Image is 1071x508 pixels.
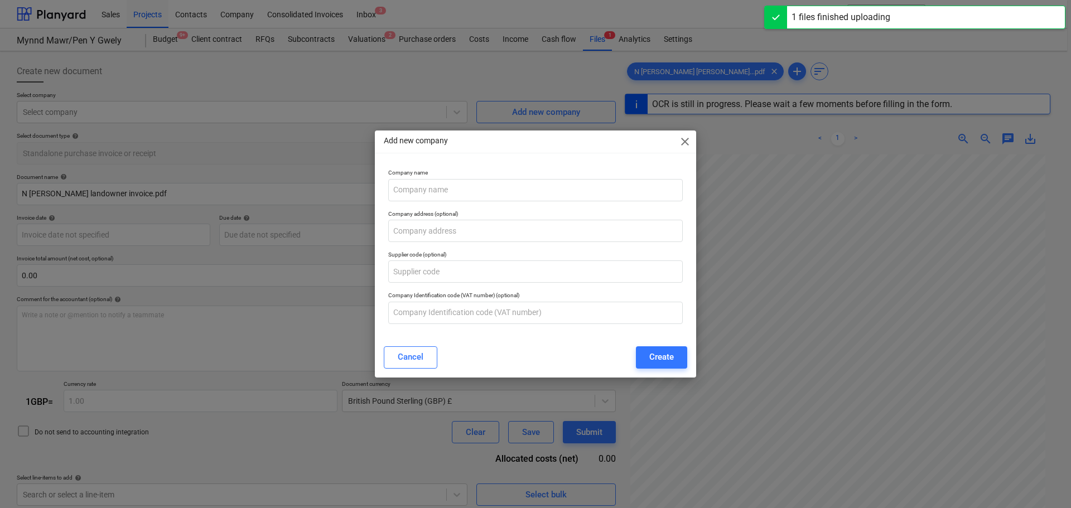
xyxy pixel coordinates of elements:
[792,11,890,24] div: 1 files finished uploading
[636,346,687,369] button: Create
[398,350,423,364] div: Cancel
[388,260,683,283] input: Supplier code
[384,135,448,147] p: Add new company
[388,292,683,301] p: Company Identification code (VAT number) (optional)
[388,179,683,201] input: Company name
[649,350,674,364] div: Create
[1015,454,1071,508] iframe: Chat Widget
[388,169,683,178] p: Company name
[388,220,683,242] input: Company address
[388,210,683,220] p: Company address (optional)
[678,135,692,148] span: close
[388,251,683,260] p: Supplier code (optional)
[388,302,683,324] input: Company Identification code (VAT number)
[384,346,437,369] button: Cancel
